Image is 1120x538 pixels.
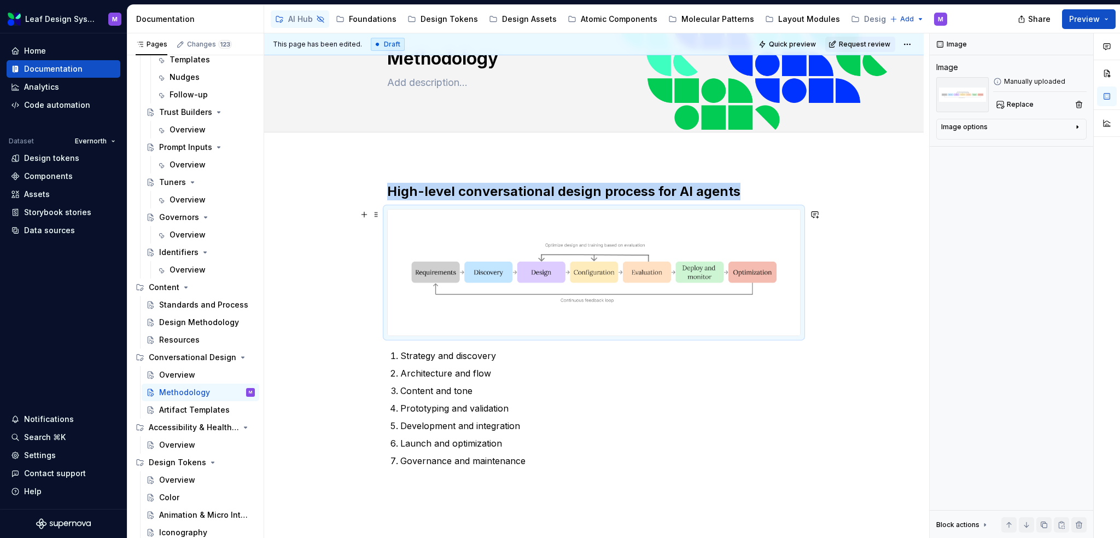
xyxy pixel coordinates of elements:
a: Artifact Templates [142,401,259,419]
a: Overview [142,436,259,454]
a: Atomic Components [563,10,662,28]
a: Design tokens [7,149,120,167]
textarea: Methodology [385,45,798,72]
span: Replace [1007,100,1034,109]
div: Tuners [159,177,186,188]
button: Contact support [7,465,120,482]
div: Resources [159,334,200,345]
p: Launch and optimization [400,437,801,450]
div: Leaf Design System [25,14,95,25]
button: Leaf Design SystemM [2,7,125,31]
img: 225a11ed-81fa-4a55-8fb2-435f2678ef67.jpg [936,77,989,112]
p: Architecture and flow [400,367,801,380]
a: Components [7,167,120,185]
div: Dataset [9,137,34,146]
div: Identifiers [159,247,199,258]
a: MethodologyM [142,384,259,401]
a: Templates [152,51,259,68]
div: Layout Modules [778,14,840,25]
a: Follow-up [152,86,259,103]
div: Standards and Process [159,299,248,310]
div: Block actions [936,520,979,529]
div: Prompt Inputs [159,142,212,153]
div: Artifact Templates [159,404,230,415]
a: Animation & Micro Interactions [142,506,259,524]
button: Quick preview [755,37,821,52]
span: Evernorth [75,137,107,146]
div: Data sources [24,225,75,236]
span: Share [1028,14,1051,25]
div: Design Packages [864,14,931,25]
div: Changes [187,40,232,49]
a: Design Methodology [142,314,259,331]
div: Overview [159,369,195,380]
span: Preview [1069,14,1100,25]
div: Code automation [24,100,90,111]
div: Conversational Design [131,349,259,366]
a: Storybook stories [7,204,120,221]
div: Accessibility & Health Equity [149,422,239,433]
span: Request review [839,40,890,49]
div: Storybook stories [24,207,91,218]
button: Notifications [7,410,120,428]
a: Overview [142,471,259,489]
div: Image options [941,123,988,131]
div: Overview [170,159,206,170]
div: Overview [159,439,195,450]
a: Standards and Process [142,296,259,314]
div: Content [149,282,179,293]
div: Home [24,45,46,56]
div: M [249,387,252,398]
div: Nudges [170,72,200,83]
a: Molecular Patterns [664,10,759,28]
button: Replace [993,97,1039,112]
div: Contact support [24,468,86,479]
span: 123 [218,40,232,49]
div: Content [131,279,259,296]
a: Overview [152,121,259,138]
button: Preview [1062,9,1116,29]
button: Request review [825,37,895,52]
div: Overview [170,124,206,135]
a: Supernova Logo [36,518,91,529]
a: Code automation [7,96,120,114]
div: Documentation [24,63,83,74]
div: Page tree [271,8,884,30]
a: Layout Modules [761,10,844,28]
div: Assets [24,189,50,200]
a: Resources [142,331,259,349]
div: M [938,15,943,24]
a: Documentation [7,60,120,78]
p: Prototyping and validation [400,402,801,415]
div: Overview [170,264,206,275]
div: AI Hub [288,14,313,25]
button: Image options [941,123,1082,136]
div: Design Assets [502,14,557,25]
div: Draft [371,38,405,51]
a: Overview [152,261,259,279]
p: Governance and maintenance [400,454,801,467]
div: Color [159,492,179,503]
a: Overview [152,191,259,209]
p: Content and tone [400,384,801,397]
a: Design Tokens [403,10,482,28]
div: Pages [136,40,167,49]
button: Share [1012,9,1058,29]
button: Help [7,483,120,500]
img: 6e787e26-f4c0-4230-8924-624fe4a2d214.png [8,13,21,26]
div: Help [24,486,42,497]
div: Molecular Patterns [681,14,754,25]
div: Image [936,62,958,73]
div: Notifications [24,414,74,425]
a: Home [7,42,120,60]
a: Settings [7,447,120,464]
div: Overview [170,194,206,205]
a: Overview [142,366,259,384]
div: Atomic Components [581,14,657,25]
button: Search ⌘K [7,429,120,446]
div: Foundations [349,14,396,25]
div: Documentation [136,14,259,25]
a: Assets [7,186,120,203]
a: Overview [152,226,259,244]
a: AI Hub [271,10,329,28]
